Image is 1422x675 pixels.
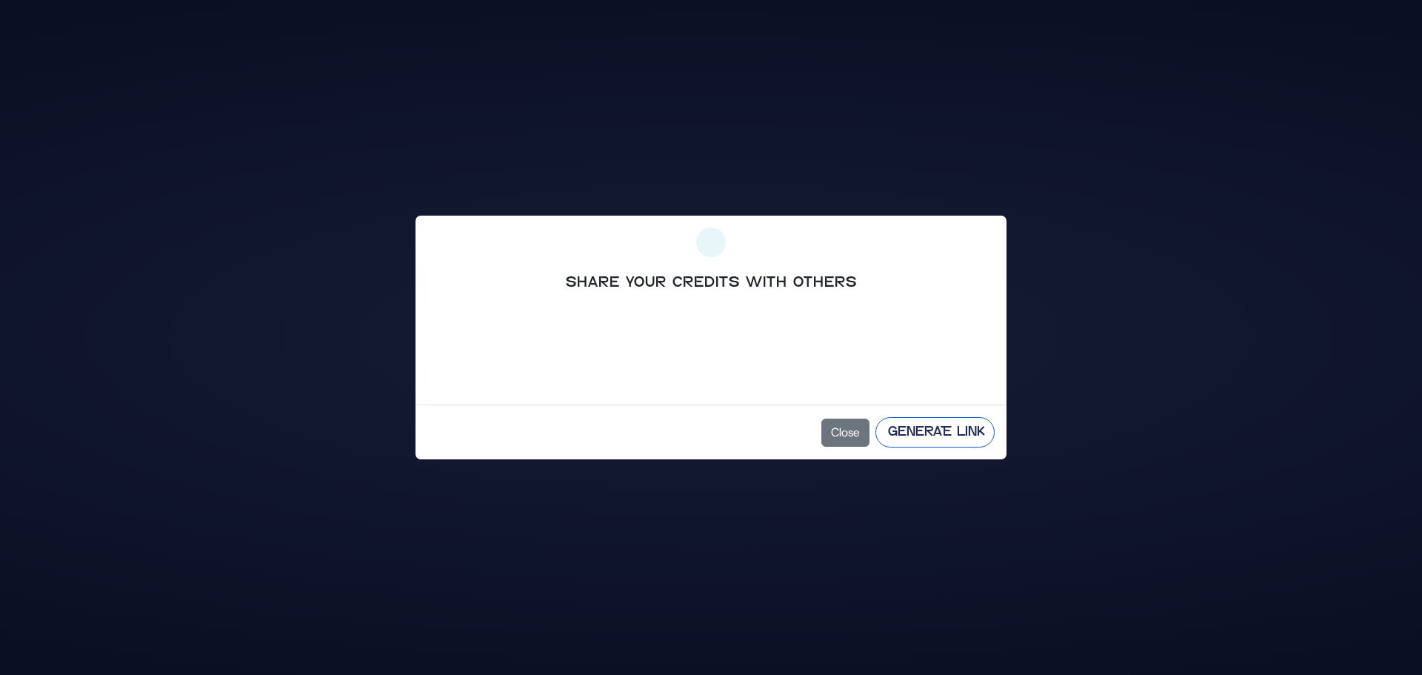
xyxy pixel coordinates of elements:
p: Generate unique links to share your credits with friends or family. When they play using your sha... [427,304,995,339]
div: 4 credits [427,357,995,375]
button: Generate Link [875,417,995,448]
h6: Share Your Credits with Others [427,274,995,292]
button: Close [821,419,869,447]
strong: Available Credits: [641,358,737,373]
